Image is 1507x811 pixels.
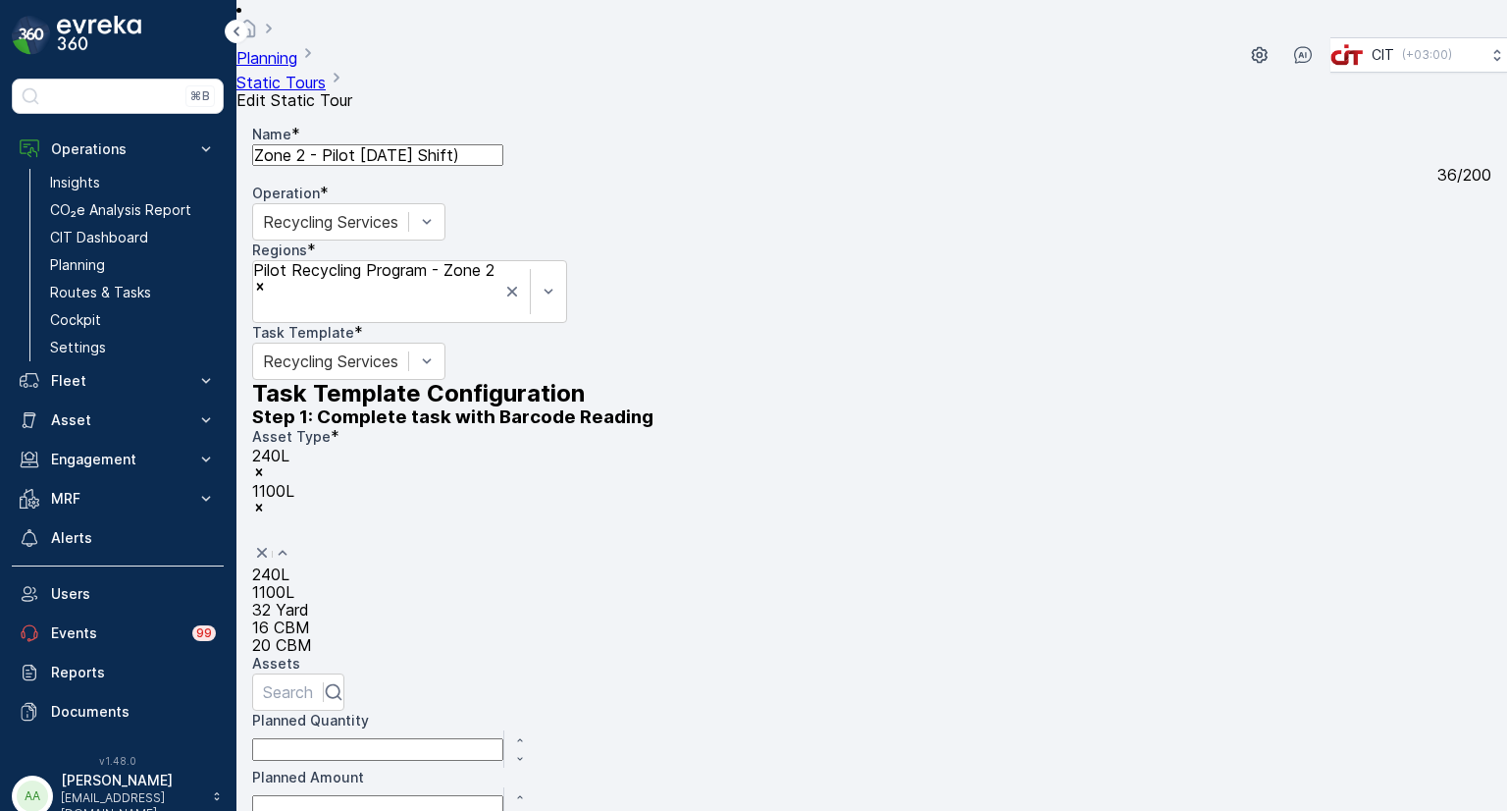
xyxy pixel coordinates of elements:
a: Users [12,574,224,614]
img: cit-logo_pOk6rL0.png [1330,44,1364,66]
p: Search [263,680,313,704]
p: Operations [51,139,184,159]
p: CO₂e Analysis Report [50,200,191,220]
p: [PERSON_NAME] [61,771,202,790]
label: Name [252,126,291,142]
span: 16 CBM [252,618,310,637]
span: 32 Yard [252,600,309,620]
p: Insights [50,173,100,192]
label: Regions [252,242,307,258]
p: CIT [1372,45,1394,65]
a: Planning [42,251,224,279]
a: Insights [42,169,224,196]
a: CIT Dashboard [42,224,224,251]
div: Remove Pilot Recycling Program - Zone 2 [253,279,494,297]
button: CIT(+03:00) [1330,37,1507,73]
button: Operations [12,130,224,169]
p: ( +03:00 ) [1402,47,1452,63]
label: Task Template [252,324,354,341]
a: CO₂e Analysis Report [42,196,224,224]
h2: Task Template Configuration [252,380,1491,406]
button: MRF [12,479,224,518]
a: Reports [12,653,224,692]
label: Operation [252,185,320,201]
p: Users [51,584,216,604]
label: Planned Amount [252,769,364,785]
p: ⌘B [190,88,210,104]
a: Events99 [12,614,224,653]
p: Routes & Tasks [50,283,151,302]
button: Asset [12,401,224,440]
a: Static Tours [236,73,326,92]
label: Asset Type [252,428,331,445]
a: Alerts [12,518,224,558]
label: Assets [252,655,300,672]
span: Edit Static Tour [236,90,352,110]
a: Cockpit [42,306,224,334]
p: Alerts [51,528,216,548]
p: MRF [51,489,184,509]
a: Settings [42,334,224,361]
p: Fleet [51,371,184,391]
p: Planning [50,255,105,275]
label: Planned Quantity [252,712,369,729]
img: logo [12,16,51,55]
p: Documents [51,702,216,722]
a: Routes & Tasks [42,279,224,306]
span: 240L [252,565,289,584]
p: Events [51,623,181,643]
button: Fleet [12,361,224,401]
a: Documents [12,692,224,731]
p: Engagement [51,450,184,469]
div: Pilot Recycling Program - Zone 2 [253,261,494,279]
p: Cockpit [50,310,101,330]
p: Asset [51,410,184,430]
p: CIT Dashboard [50,228,148,247]
p: 36 / 200 [1437,166,1491,184]
p: Settings [50,338,106,357]
a: Planning [236,48,297,68]
img: logo_dark-DEwI_e13.png [57,16,141,55]
span: 20 CBM [252,635,312,655]
span: v 1.48.0 [12,755,224,767]
div: Remove 240L [252,464,312,482]
div: 1100L [252,482,312,500]
p: 99 [195,624,213,642]
button: Engagement [12,440,224,479]
h3: Step 1: Complete task with Barcode Reading [252,406,1491,427]
div: Remove 1100L [252,500,312,517]
div: 240L [252,447,312,464]
span: 1100L [252,582,294,602]
a: Homepage [236,24,258,43]
p: Reports [51,663,216,682]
